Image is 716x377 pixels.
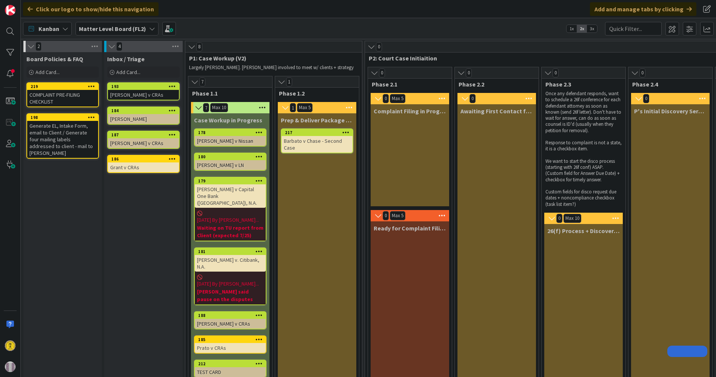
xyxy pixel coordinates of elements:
[547,227,620,235] span: 26(f) Process + Discovery Prep
[5,340,15,351] img: TG
[545,189,622,207] p: Custom fields for disco request due dates + noncompliance checkbox (task list item?)
[379,68,385,77] span: 0
[111,108,179,113] div: 184
[26,55,83,63] span: Board Policies & FAQ
[108,83,179,100] div: 193[PERSON_NAME] v CRAs
[553,68,559,77] span: 0
[108,107,179,124] div: 184[PERSON_NAME]
[194,153,266,171] a: 180[PERSON_NAME] v LN
[194,247,266,305] a: 181[PERSON_NAME] v. Citibank, N.A.[DATE] By [PERSON_NAME]...[PERSON_NAME] said pause on the disputes
[198,313,266,318] div: 188
[466,68,472,77] span: 0
[108,162,179,172] div: Grant v CRAs
[194,128,266,147] a: 178[PERSON_NAME] v Nissan
[639,68,645,77] span: 0
[196,42,202,51] span: 8
[376,42,382,51] span: 0
[460,107,533,115] span: Awaiting First Contact from Def.
[605,22,662,36] input: Quick Filter...
[282,136,353,153] div: Barbato v Chase - Second Case
[286,77,292,87] span: 1
[577,25,587,32] span: 2x
[107,131,180,149] a: 187[PERSON_NAME] v CRAs
[38,24,59,33] span: Kanban
[198,361,266,366] div: 212
[197,288,263,303] b: [PERSON_NAME] said pause on the disputes
[634,107,707,115] span: P's Initial Discovery Service
[374,224,446,232] span: Ready for Complaint Filing
[197,224,263,239] b: Waiting on TU report from Client (expected 7/25)
[195,129,266,136] div: 178
[282,129,353,136] div: 217
[27,114,98,121] div: 198
[545,91,622,134] p: Once any defendant responds, want to schedule a 26f conference for each defendant attorney as soo...
[198,130,266,135] div: 178
[31,84,98,89] div: 219
[195,319,266,329] div: [PERSON_NAME] v CRAs
[199,77,205,87] span: 7
[195,153,266,170] div: 180[PERSON_NAME] v LN
[632,80,703,88] span: Phase 2.4
[545,140,622,152] p: Response to complaint is not a state, it is a checkbox item.
[195,255,266,272] div: [PERSON_NAME] v. Citibank, N.A.
[281,116,353,124] span: Prep & Deliver Package to AGS
[35,69,60,76] span: Add Card...
[108,107,179,114] div: 184
[198,178,266,184] div: 179
[111,156,179,162] div: 186
[194,177,266,241] a: 179[PERSON_NAME] v Capital One Bank ([GEOGRAPHIC_DATA]), N.A.[DATE] By [PERSON_NAME]...Waiting on...
[195,343,266,353] div: Prato v CRAs
[545,80,616,88] span: Phase 2.3
[116,42,122,51] span: 4
[195,129,266,146] div: 178[PERSON_NAME] v Nissan
[27,83,98,107] div: 219COMPLAINT PRE-FILING CHECKLIST
[189,54,353,62] span: P1: Case Workup (V2)
[194,311,266,329] a: 188[PERSON_NAME] v CRAs
[195,360,266,367] div: 212
[111,84,179,89] div: 193
[27,121,98,158] div: Generate EL, Intake Form, email to Client / Generate four mailing labels addressed to client - ma...
[197,280,259,288] span: [DATE] By [PERSON_NAME]...
[470,94,476,103] span: 0
[383,94,389,103] span: 0
[290,103,296,112] span: 1
[203,103,209,112] span: 7
[108,156,179,162] div: 186
[79,25,146,32] b: Matter Level Board (FL2)
[5,5,15,15] img: Visit kanbanzone.com
[299,106,311,110] div: Max 5
[195,360,266,377] div: 212TEST CARD
[107,55,145,63] span: Inbox / Triage
[194,116,262,124] span: Case Workup in Progress
[567,25,577,32] span: 1x
[35,42,42,51] span: 2
[565,216,579,220] div: Max 10
[374,107,446,115] span: Complaint Filing in Progress
[556,214,562,223] span: 0
[108,138,179,148] div: [PERSON_NAME] v CRAs
[392,214,403,218] div: Max 5
[111,132,179,138] div: 187
[383,211,389,220] span: 0
[545,158,622,183] p: We want to start the disco process (starting with 26f conf) ASAP. (Custom field for Answer Due Da...
[189,65,358,71] p: Largely [PERSON_NAME]. [PERSON_NAME] involved to meet w/ clients + strategy
[27,114,98,158] div: 198Generate EL, Intake Form, email to Client / Generate four mailing labels addressed to client -...
[23,2,159,16] div: Click our logo to show/hide this navigation
[198,154,266,159] div: 180
[197,216,259,224] span: [DATE] By [PERSON_NAME]...
[195,248,266,272] div: 181[PERSON_NAME] v. Citibank, N.A.
[587,25,597,32] span: 3x
[108,131,179,148] div: 187[PERSON_NAME] v CRAs
[108,90,179,100] div: [PERSON_NAME] v CRAs
[5,362,15,372] img: avatar
[26,113,99,159] a: 198Generate EL, Intake Form, email to Client / Generate four mailing labels addressed to client -...
[195,336,266,353] div: 185Prato v CRAs
[195,178,266,184] div: 179
[198,337,266,342] div: 185
[107,82,180,100] a: 193[PERSON_NAME] v CRAs
[195,312,266,329] div: 188[PERSON_NAME] v CRAs
[31,115,98,120] div: 198
[279,90,350,97] span: Phase 1.2
[108,83,179,90] div: 193
[195,178,266,208] div: 179[PERSON_NAME] v Capital One Bank ([GEOGRAPHIC_DATA]), N.A.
